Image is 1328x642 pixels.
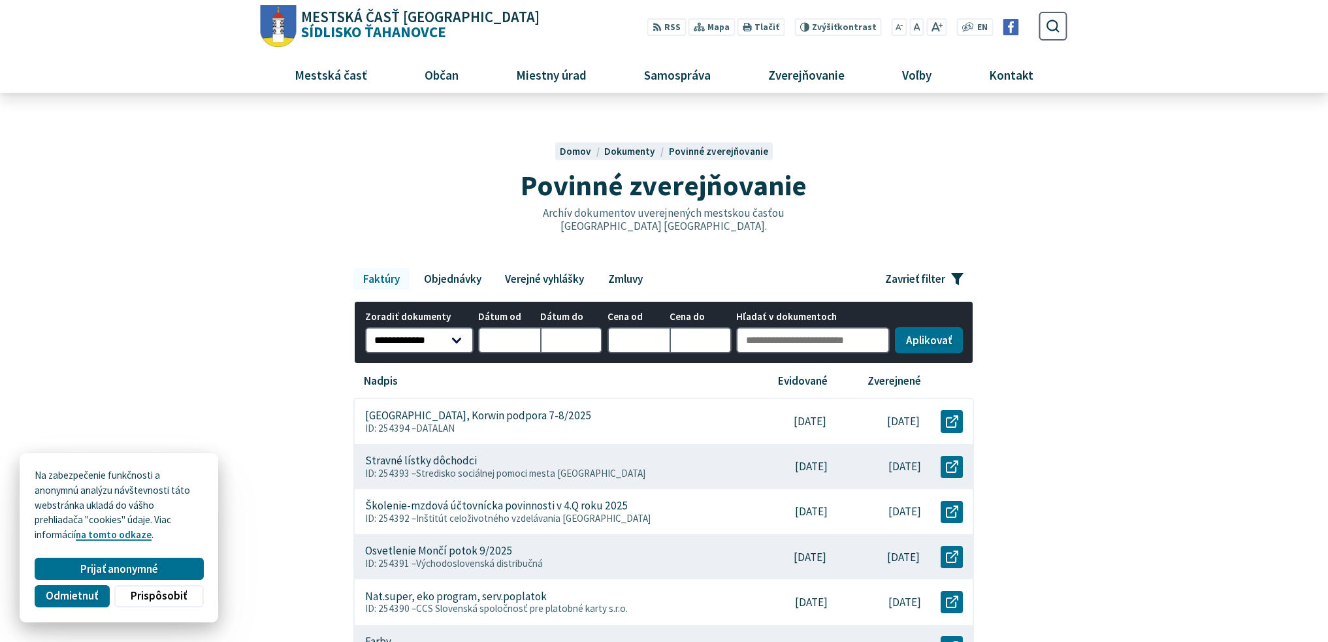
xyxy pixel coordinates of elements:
a: Mapa [688,18,735,36]
input: Cena od [607,327,670,353]
button: Zväčšiť veľkosť písma [926,18,947,36]
p: [DATE] [888,596,921,609]
span: Povinné zverejňovanie [521,167,807,203]
span: Voľby [898,57,937,92]
span: Východoslovenská distribučná [416,557,543,570]
p: Nat.super, eko program, serv.poplatok [365,590,547,603]
a: Občan [400,57,482,92]
a: Logo Sídlisko Ťahanovce, prejsť na domovskú stránku. [261,5,540,48]
p: Stravné lístky dôchodci [365,454,477,468]
a: Voľby [879,57,956,92]
span: Domov [560,145,591,157]
a: Miestny úrad [492,57,610,92]
p: [DATE] [794,551,826,564]
p: [DATE] [888,460,921,473]
span: Odmietnuť [46,589,98,603]
button: Zvýšiťkontrast [794,18,881,36]
span: Miestny úrad [511,57,591,92]
p: Evidované [778,374,828,388]
input: Cena do [670,327,732,353]
span: RSS [664,21,681,35]
span: Stredisko sociálnej pomoci mesta [GEOGRAPHIC_DATA] [416,467,646,479]
p: ID: 254393 – [365,468,735,479]
a: Objednávky [414,268,491,290]
a: na tomto odkaze [76,528,152,541]
span: Dokumenty [604,145,655,157]
span: kontrast [812,22,877,33]
button: Aplikovať [895,327,963,353]
button: Prijať anonymné [35,558,203,580]
a: RSS [647,18,686,36]
a: Kontakt [965,57,1058,92]
span: EN [977,21,988,35]
p: Na zabezpečenie funkčnosti a anonymnú analýzu návštevnosti táto webstránka ukladá do vášho prehli... [35,468,203,543]
p: Zverejnené [867,374,921,388]
p: Nadpis [364,374,398,388]
p: [DATE] [888,505,921,519]
a: Domov [560,145,604,157]
span: Mestská časť [GEOGRAPHIC_DATA] [301,10,540,25]
select: Zoradiť dokumenty [365,327,474,353]
span: Zverejňovanie [763,57,849,92]
p: ID: 254390 – [365,603,735,615]
span: Inštitút celoživotného vzdelávania [GEOGRAPHIC_DATA] [416,512,651,524]
p: ID: 254394 – [365,423,734,434]
a: Mestská časť [270,57,391,92]
button: Nastaviť pôvodnú veľkosť písma [909,18,924,36]
button: Zmenšiť veľkosť písma [892,18,907,36]
span: Mestská časť [289,57,372,92]
span: Cena do [670,312,732,323]
a: Faktúry [353,268,409,290]
p: [DATE] [795,460,828,473]
img: Prejsť na domovskú stránku [261,5,297,48]
input: Hľadať v dokumentoch [736,327,890,353]
span: Zavrieť filter [885,272,945,286]
a: Zverejňovanie [745,57,869,92]
a: EN [974,21,992,35]
input: Dátum od [478,327,540,353]
a: Dokumenty [604,145,668,157]
a: Verejné vyhlášky [496,268,594,290]
img: Prejsť na Facebook stránku [1003,19,1019,35]
p: [DATE] [887,551,920,564]
button: Zavrieť filter [875,268,974,290]
span: Občan [419,57,463,92]
p: ID: 254391 – [365,558,734,570]
span: CCS Slovenská spoločnosť pre platobné karty s.r.o. [416,602,628,615]
span: Hľadať v dokumentoch [736,312,890,323]
input: Dátum do [540,327,602,353]
a: Povinné zverejňovanie [669,145,768,157]
span: Sídlisko Ťahanovce [297,10,540,40]
p: [DATE] [795,596,828,609]
a: Zmluvy [598,268,652,290]
span: Dátum do [540,312,602,323]
button: Prispôsobiť [114,585,203,607]
span: Cena od [607,312,670,323]
a: Samospráva [621,57,735,92]
span: Zoradiť dokumenty [365,312,474,323]
span: DATALAN [416,422,455,434]
span: Zvýšiť [812,22,837,33]
span: Tlačiť [754,22,779,33]
p: [GEOGRAPHIC_DATA], Korwin podpora 7-8/2025 [365,409,592,423]
span: Prijať anonymné [80,562,158,576]
span: Kontakt [984,57,1039,92]
p: [DATE] [794,415,826,428]
span: Samospráva [639,57,715,92]
p: ID: 254392 – [365,513,735,524]
p: Archív dokumentov uverejnených mestskou časťou [GEOGRAPHIC_DATA] [GEOGRAPHIC_DATA]. [515,206,813,233]
p: Osvetlenie Mončí potok 9/2025 [365,544,513,558]
p: [DATE] [887,415,920,428]
p: [DATE] [795,505,828,519]
span: Mapa [707,21,730,35]
button: Tlačiť [737,18,785,36]
span: Dátum od [478,312,540,323]
span: Prispôsobiť [131,589,187,603]
p: Školenie-mzdová účtovnícka povinnosti v 4.Q roku 2025 [365,499,628,513]
button: Odmietnuť [35,585,109,607]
